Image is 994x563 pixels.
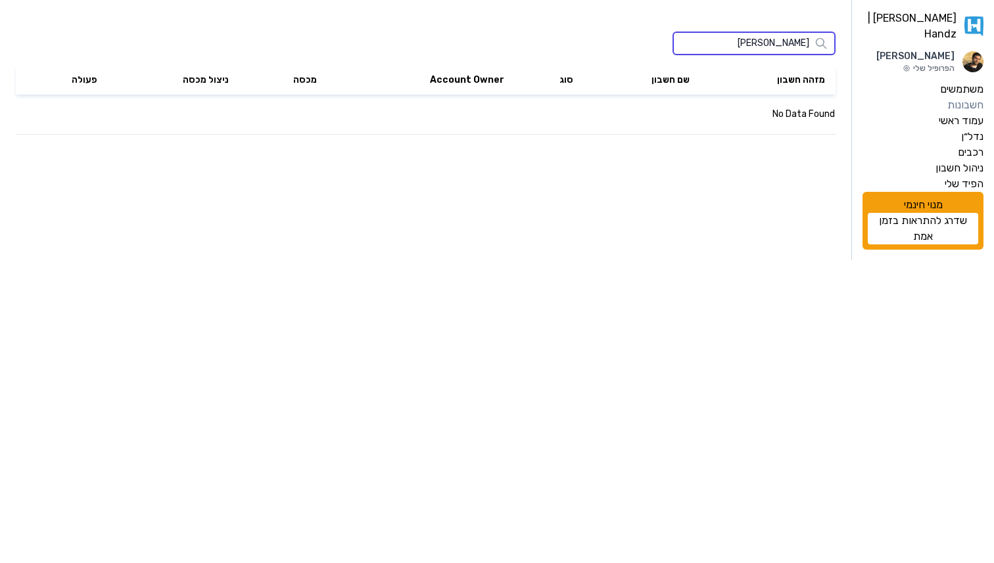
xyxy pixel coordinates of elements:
a: חשבונות [863,97,983,113]
a: משתמשים [863,81,983,97]
a: תמונת פרופיל[PERSON_NAME]הפרופיל שלי [863,50,983,74]
th: מזהה חשבון [700,66,836,95]
th: ניצול מכסה [108,66,240,95]
input: Search [673,32,836,55]
th: סוג [515,66,583,95]
label: ניהול חשבון [935,160,983,176]
a: ניהול חשבון [863,160,983,176]
p: הפרופיל שלי [876,63,955,74]
label: עמוד ראשי [939,113,983,129]
a: הפיד שלי [863,176,983,192]
label: נדל״ן [961,129,983,145]
label: חשבונות [947,97,983,113]
th: שם חשבון [584,66,700,95]
a: עמוד ראשי [863,113,983,129]
td: No Data Found [16,95,836,135]
div: מנוי חינמי [863,192,983,250]
label: משתמשים [940,81,983,97]
a: [PERSON_NAME] | Handz [863,11,983,42]
th: פעולה [16,66,108,95]
p: [PERSON_NAME] [876,50,955,63]
label: רכבים [958,145,983,160]
th: Account Owner [327,66,515,95]
th: מכסה [239,66,327,95]
a: רכבים [863,145,983,160]
a: נדל״ן [863,129,983,145]
label: הפיד שלי [945,176,983,192]
a: שדרג להתראות בזמן אמת [868,213,978,244]
img: תמונת פרופיל [962,51,983,72]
